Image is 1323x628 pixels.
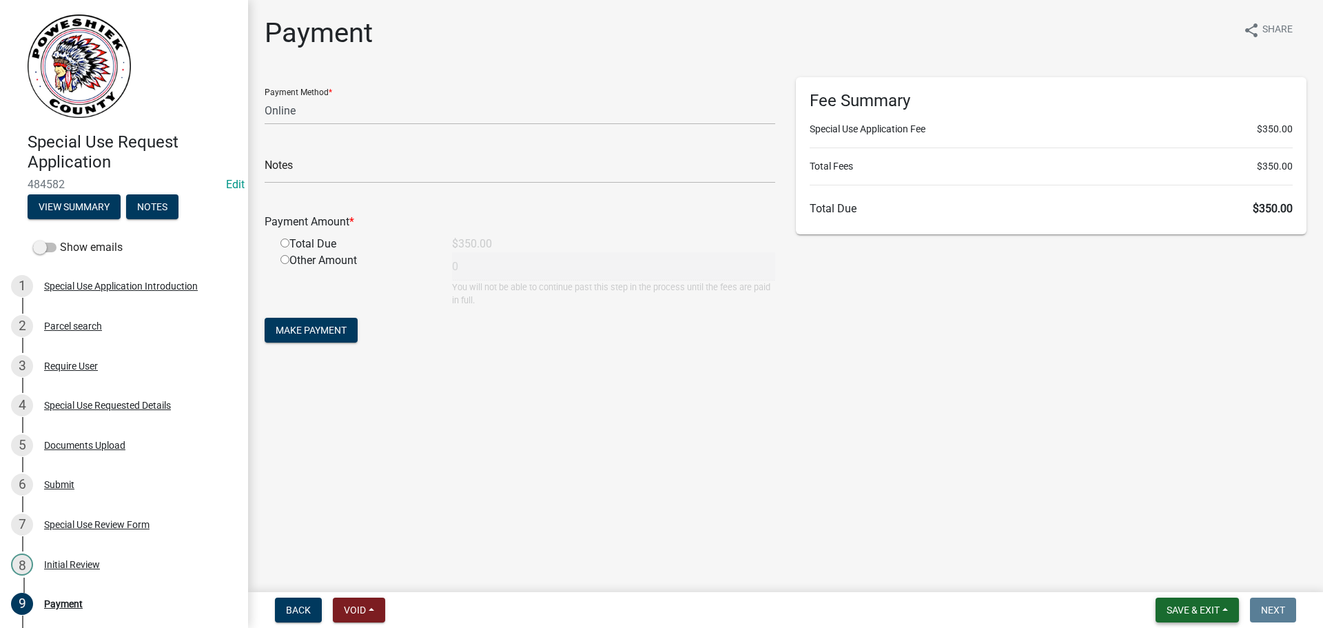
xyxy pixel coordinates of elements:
div: Other Amount [270,252,442,307]
div: 2 [11,315,33,337]
button: View Summary [28,194,121,219]
wm-modal-confirm: Edit Application Number [226,178,245,191]
h4: Special Use Request Application [28,132,237,172]
div: Initial Review [44,560,100,569]
button: Notes [126,194,178,219]
img: Poweshiek County, IA [28,14,131,118]
span: Save & Exit [1167,605,1220,616]
button: shareShare [1232,17,1304,43]
div: Special Use Application Introduction [44,281,198,291]
wm-modal-confirm: Summary [28,202,121,213]
button: Make Payment [265,318,358,343]
div: Require User [44,361,98,371]
div: 5 [11,434,33,456]
a: Edit [226,178,245,191]
div: 8 [11,554,33,576]
div: Special Use Requested Details [44,401,171,410]
div: 1 [11,275,33,297]
div: 4 [11,394,33,416]
span: Back [286,605,311,616]
div: 9 [11,593,33,615]
h6: Total Due [810,202,1293,215]
div: Documents Upload [44,440,125,450]
li: Special Use Application Fee [810,122,1293,136]
span: $350.00 [1257,159,1293,174]
wm-modal-confirm: Notes [126,202,178,213]
h1: Payment [265,17,373,50]
button: Save & Exit [1156,598,1239,622]
span: Void [344,605,366,616]
i: share [1243,22,1260,39]
li: Total Fees [810,159,1293,174]
div: Total Due [270,236,442,252]
button: Void [333,598,385,622]
div: Special Use Review Form [44,520,150,529]
span: 484582 [28,178,220,191]
div: 3 [11,355,33,377]
span: Share [1262,22,1293,39]
div: 6 [11,474,33,496]
span: Next [1261,605,1285,616]
button: Next [1250,598,1296,622]
div: Parcel search [44,321,102,331]
div: Payment [44,599,83,609]
label: Show emails [33,239,123,256]
span: $350.00 [1253,202,1293,215]
h6: Fee Summary [810,91,1293,111]
div: Payment Amount [254,214,786,230]
span: Make Payment [276,325,347,336]
span: $350.00 [1257,122,1293,136]
button: Back [275,598,322,622]
div: 7 [11,514,33,536]
div: Submit [44,480,74,489]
